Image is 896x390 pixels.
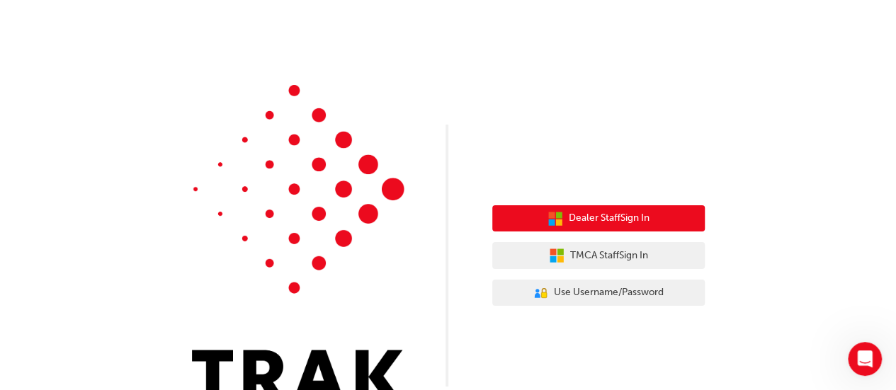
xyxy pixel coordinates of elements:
[492,280,705,306] button: Use Username/Password
[492,205,705,232] button: Dealer StaffSign In
[554,285,664,301] span: Use Username/Password
[570,248,648,264] span: TMCA Staff Sign In
[848,342,882,376] iframe: Intercom live chat
[569,210,650,226] span: Dealer Staff Sign In
[492,242,705,269] button: TMCA StaffSign In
